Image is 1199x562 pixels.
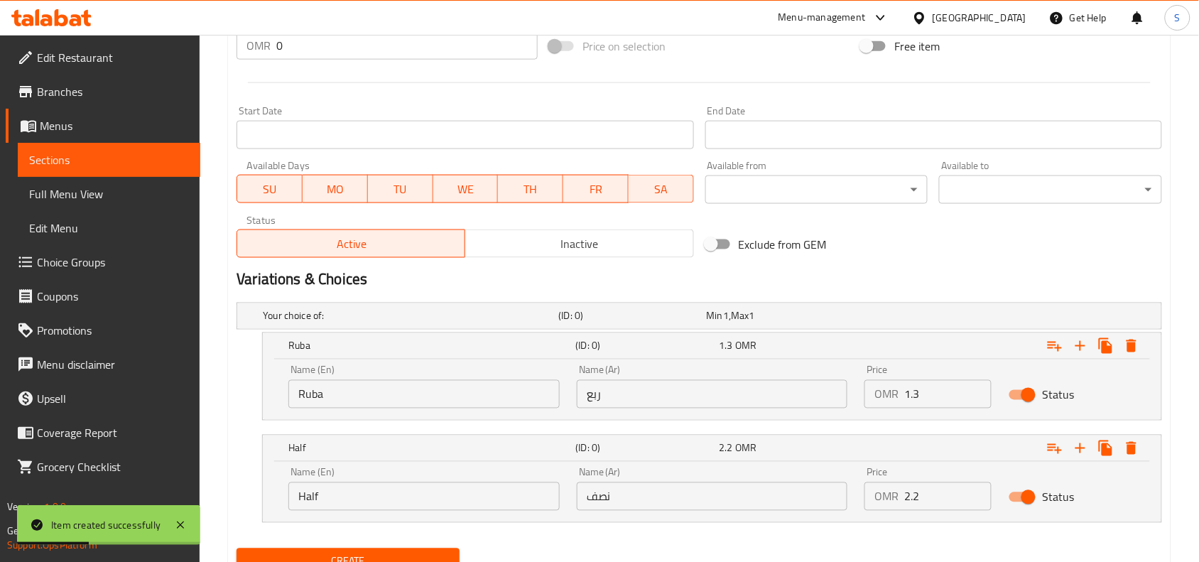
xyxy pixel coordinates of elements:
[288,441,570,455] h5: Half
[243,234,460,254] span: Active
[735,439,756,458] span: OMR
[6,450,200,484] a: Grocery Checklist
[749,307,755,325] span: 1
[37,458,189,475] span: Grocery Checklist
[374,179,428,200] span: TU
[582,38,666,55] span: Price on selection
[576,339,714,353] h5: (ID: 0)
[37,288,189,305] span: Coupons
[707,307,723,325] span: Min
[723,307,729,325] span: 1
[237,175,303,203] button: SU
[1042,387,1074,404] span: Status
[498,175,563,203] button: TH
[1119,333,1144,359] button: Delete Ruba
[37,390,189,407] span: Upsell
[1175,10,1181,26] span: S
[1042,333,1068,359] button: Add choice group
[263,309,553,323] h5: Your choice of:
[634,179,688,200] span: SA
[433,175,499,203] button: WE
[308,179,362,200] span: MO
[368,175,433,203] button: TU
[720,337,733,355] span: 1.3
[874,488,899,505] p: OMR
[37,83,189,100] span: Branches
[29,151,189,168] span: Sections
[904,482,992,511] input: Please enter price
[1042,489,1074,506] span: Status
[874,386,899,403] p: OMR
[1068,333,1093,359] button: Add new choice
[439,179,493,200] span: WE
[237,229,465,258] button: Active
[577,380,848,409] input: Enter name Ar
[933,10,1026,26] div: [GEOGRAPHIC_DATA]
[7,536,97,554] a: Support.OpsPlatform
[6,40,200,75] a: Edit Restaurant
[288,482,560,511] input: Enter name En
[1093,333,1119,359] button: Clone new choice
[303,175,368,203] button: MO
[6,245,200,279] a: Choice Groups
[894,38,940,55] span: Free item
[51,517,161,533] div: Item created successfully
[705,175,928,204] div: ​
[246,37,271,54] p: OMR
[904,380,992,409] input: Please enter price
[7,497,42,516] span: Version:
[504,179,558,200] span: TH
[263,333,1161,359] div: Expand
[263,436,1161,461] div: Expand
[237,269,1162,291] h2: Variations & Choices
[577,482,848,511] input: Enter name Ar
[939,175,1162,204] div: ​
[37,49,189,66] span: Edit Restaurant
[6,313,200,347] a: Promotions
[731,307,749,325] span: Max
[37,356,189,373] span: Menu disclaimer
[18,177,200,211] a: Full Menu View
[29,185,189,202] span: Full Menu View
[471,234,688,254] span: Inactive
[40,117,189,134] span: Menus
[707,309,849,323] div: ,
[6,347,200,382] a: Menu disclaimer
[569,179,623,200] span: FR
[18,211,200,245] a: Edit Menu
[720,439,733,458] span: 2.2
[629,175,694,203] button: SA
[739,236,827,253] span: Exclude from GEM
[37,322,189,339] span: Promotions
[44,497,66,516] span: 1.0.0
[6,382,200,416] a: Upsell
[29,220,189,237] span: Edit Menu
[7,522,72,540] span: Get support on:
[465,229,693,258] button: Inactive
[563,175,629,203] button: FR
[1119,436,1144,461] button: Delete Half
[276,31,538,60] input: Please enter price
[1068,436,1093,461] button: Add new choice
[237,303,1161,329] div: Expand
[778,9,866,26] div: Menu-management
[6,279,200,313] a: Coupons
[37,424,189,441] span: Coverage Report
[37,254,189,271] span: Choice Groups
[288,380,560,409] input: Enter name En
[735,337,756,355] span: OMR
[1093,436,1119,461] button: Clone new choice
[6,109,200,143] a: Menus
[559,309,701,323] h5: (ID: 0)
[576,441,714,455] h5: (ID: 0)
[243,179,297,200] span: SU
[288,339,570,353] h5: Ruba
[6,416,200,450] a: Coverage Report
[6,75,200,109] a: Branches
[18,143,200,177] a: Sections
[1042,436,1068,461] button: Add choice group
